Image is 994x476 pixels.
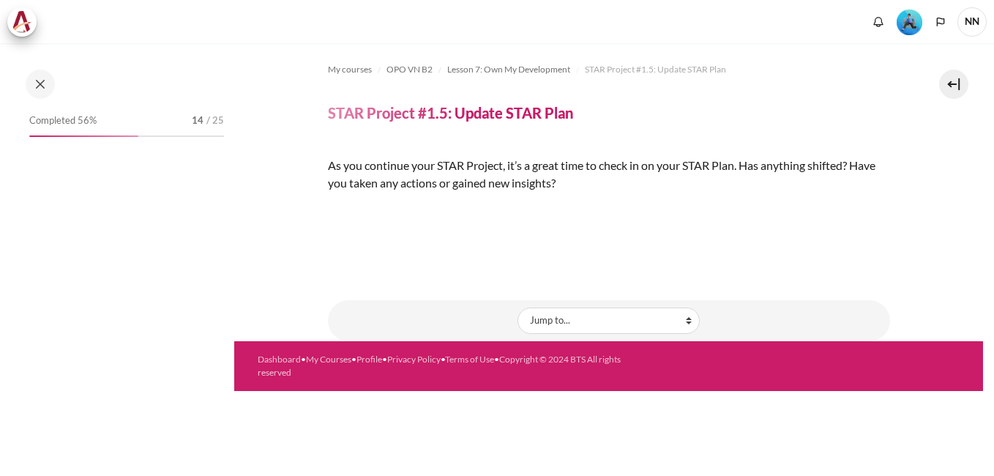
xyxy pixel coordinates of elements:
a: OPO VN B2 [386,61,433,78]
span: Completed 56% [29,114,97,128]
div: Level #3 [897,8,922,35]
p: As you continue your STAR Project, it’s a great time to check in on your STAR Plan. Has anything ... [328,157,890,192]
a: Dashboard [258,354,301,365]
h4: STAR Project #1.5: Update STAR Plan [328,103,573,122]
a: My courses [328,61,372,78]
a: STAR Project #1.5: Update STAR Plan [585,61,726,78]
section: Content [234,43,983,341]
a: Profile [356,354,382,365]
span: My courses [328,63,372,76]
span: / 25 [206,114,224,128]
span: STAR Project #1.5: Update STAR Plan [585,63,726,76]
img: Architeck [12,11,32,33]
div: 56% [29,135,138,137]
a: Architeck Architeck [7,7,44,37]
a: Level #3 [891,8,928,35]
nav: Navigation bar [328,58,890,81]
a: Lesson 7: Own My Development [447,61,570,78]
img: Level #3 [897,10,922,35]
div: Show notification window with no new notifications [867,11,889,33]
a: Terms of Use [445,354,494,365]
span: OPO VN B2 [386,63,433,76]
a: My Courses [306,354,351,365]
div: • • • • • [258,353,638,379]
span: 14 [192,114,203,128]
a: Privacy Policy [387,354,441,365]
span: NN [957,7,987,37]
a: User menu [957,7,987,37]
button: Languages [930,11,952,33]
span: Lesson 7: Own My Development [447,63,570,76]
